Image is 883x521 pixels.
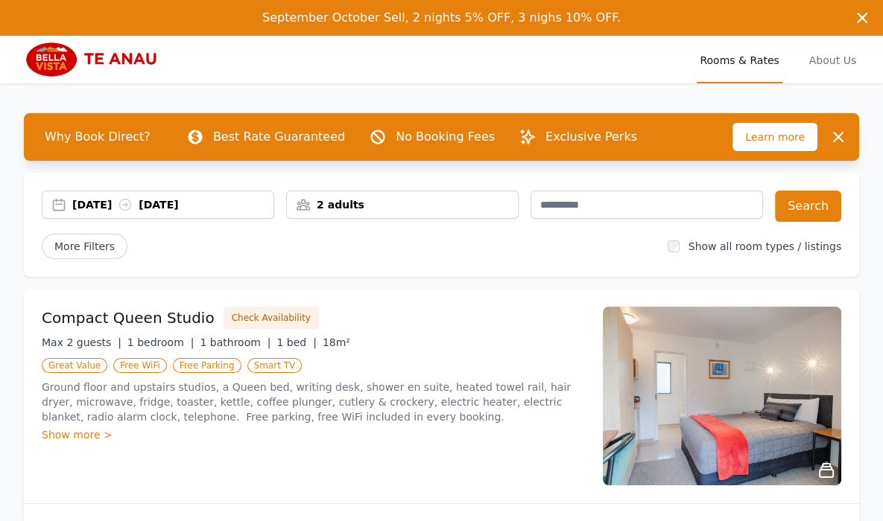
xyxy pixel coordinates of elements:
p: Best Rate Guaranteed [213,128,345,146]
h3: Compact Queen Studio [42,307,215,328]
p: Ground floor and upstairs studios, a Queen bed, writing desk, shower en suite, heated towel rail,... [42,380,585,424]
span: More Filters [42,234,127,259]
span: 1 bathroom | [200,336,270,348]
div: 2 adults [287,197,518,212]
span: Free Parking [173,358,241,373]
span: 1 bedroom | [127,336,194,348]
span: Free WiFi [113,358,167,373]
span: Why Book Direct? [33,122,162,152]
span: Great Value [42,358,107,373]
span: 18m² [323,336,350,348]
p: Exclusive Perks [545,128,637,146]
span: Max 2 guests | [42,336,121,348]
span: Learn more [732,123,817,151]
div: [DATE] [DATE] [72,197,273,212]
label: Show all room types / listings [689,240,841,252]
a: About Us [806,36,859,83]
span: September October Sell, 2 nights 5% OFF, 3 nighs 10% OFF. [262,10,621,25]
button: Search [775,191,841,222]
div: Show more > [42,427,585,442]
img: Bella Vista Te Anau [24,42,168,77]
button: Check Availability [224,307,319,329]
span: 1 bed | [276,336,316,348]
a: Rooms & Rates [697,36,782,83]
p: No Booking Fees [396,128,495,146]
span: Smart TV [247,358,303,373]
